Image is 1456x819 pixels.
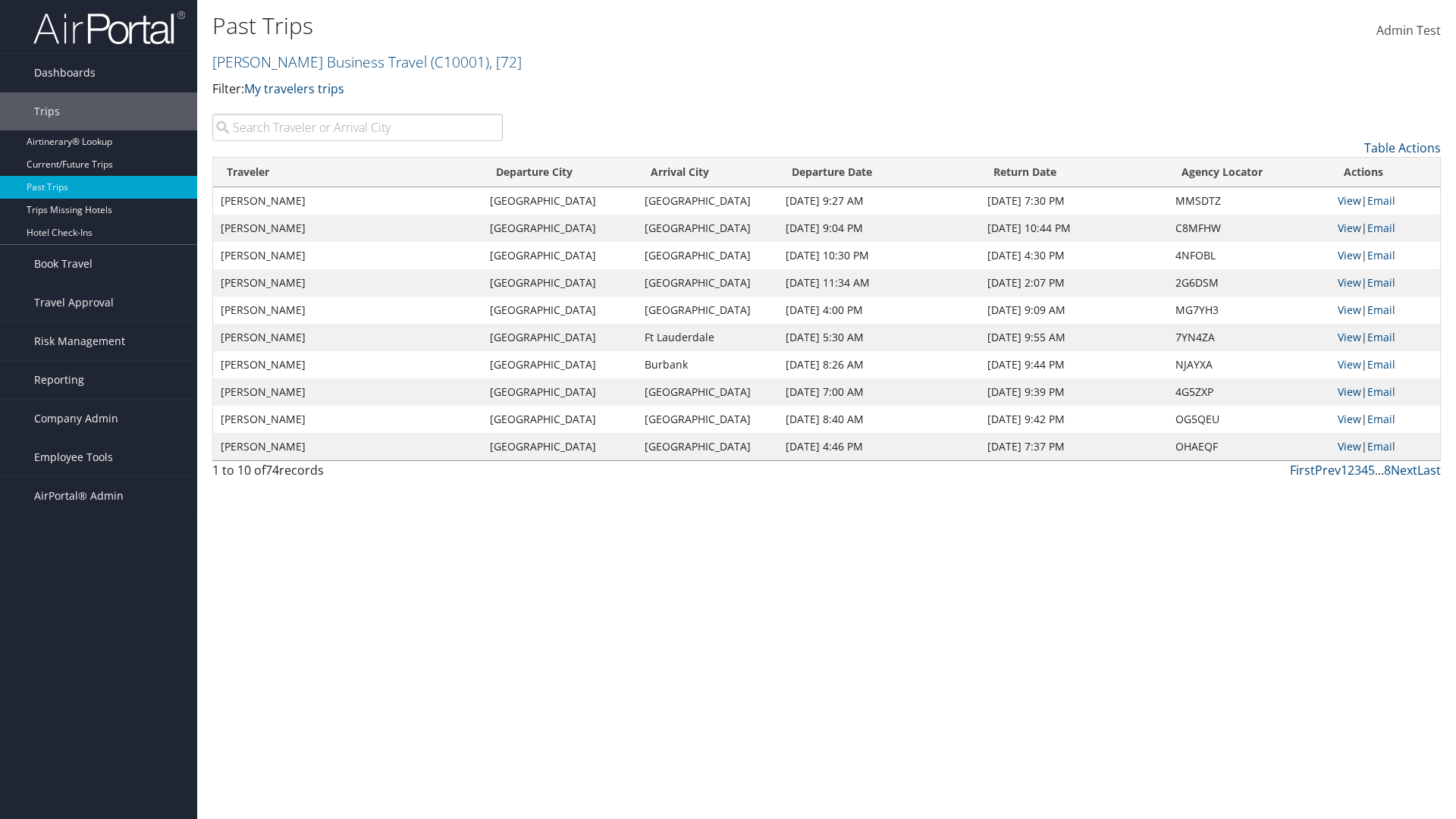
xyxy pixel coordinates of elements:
[1168,324,1330,351] td: 7YN4ZA
[1168,406,1330,433] td: OG5QEU
[1338,439,1361,453] a: View
[1367,248,1395,262] a: Email
[1354,462,1361,479] a: 3
[1168,351,1330,378] td: NJAYXA
[212,52,522,72] a: [PERSON_NAME] Business Travel
[1417,462,1441,479] a: Last
[34,93,60,130] span: Trips
[980,242,1169,269] td: [DATE] 4:30 PM
[482,406,636,433] td: [GEOGRAPHIC_DATA]
[1338,412,1361,426] a: View
[213,406,482,433] td: [PERSON_NAME]
[1367,193,1395,208] a: Email
[980,297,1169,324] td: [DATE] 9:09 AM
[482,242,636,269] td: [GEOGRAPHIC_DATA]
[778,297,980,324] td: [DATE] 4:00 PM
[482,297,636,324] td: [GEOGRAPHIC_DATA]
[980,158,1169,187] th: Return Date: activate to sort column ascending
[34,245,93,283] span: Book Travel
[1348,462,1354,479] a: 2
[482,158,636,187] th: Departure City: activate to sort column ascending
[1338,384,1361,399] a: View
[980,324,1169,351] td: [DATE] 9:55 AM
[1290,462,1315,479] a: First
[1330,158,1440,187] th: Actions
[213,187,482,215] td: [PERSON_NAME]
[213,433,482,460] td: [PERSON_NAME]
[213,269,482,297] td: [PERSON_NAME]
[778,324,980,351] td: [DATE] 5:30 AM
[1338,357,1361,372] a: View
[778,351,980,378] td: [DATE] 8:26 AM
[778,158,980,187] th: Departure Date: activate to sort column ascending
[431,52,489,72] span: ( C10001 )
[637,242,778,269] td: [GEOGRAPHIC_DATA]
[1367,439,1395,453] a: Email
[1384,462,1391,479] a: 8
[1330,242,1440,269] td: |
[213,378,482,406] td: [PERSON_NAME]
[1330,351,1440,378] td: |
[637,158,778,187] th: Arrival City: activate to sort column ascending
[213,351,482,378] td: [PERSON_NAME]
[980,406,1169,433] td: [DATE] 9:42 PM
[482,324,636,351] td: [GEOGRAPHIC_DATA]
[637,269,778,297] td: [GEOGRAPHIC_DATA]
[1367,384,1395,399] a: Email
[1375,462,1384,479] span: …
[213,215,482,242] td: [PERSON_NAME]
[213,242,482,269] td: [PERSON_NAME]
[482,433,636,460] td: [GEOGRAPHIC_DATA]
[1341,462,1348,479] a: 1
[778,433,980,460] td: [DATE] 4:46 PM
[1367,221,1395,235] a: Email
[1338,303,1361,317] a: View
[1330,269,1440,297] td: |
[980,433,1169,460] td: [DATE] 7:37 PM
[1168,433,1330,460] td: OHAEQF
[1338,275,1361,290] a: View
[34,361,84,399] span: Reporting
[1168,215,1330,242] td: C8MFHW
[1338,248,1361,262] a: View
[1376,8,1441,55] a: Admin Test
[778,378,980,406] td: [DATE] 7:00 AM
[34,400,118,438] span: Company Admin
[34,322,125,360] span: Risk Management
[637,351,778,378] td: Burbank
[778,215,980,242] td: [DATE] 9:04 PM
[489,52,522,72] span: , [ 72 ]
[1330,406,1440,433] td: |
[1367,357,1395,372] a: Email
[980,187,1169,215] td: [DATE] 7:30 PM
[1367,330,1395,344] a: Email
[1367,412,1395,426] a: Email
[212,114,503,141] input: Search Traveler or Arrival City
[778,269,980,297] td: [DATE] 11:34 AM
[34,54,96,92] span: Dashboards
[244,80,344,97] a: My travelers trips
[637,433,778,460] td: [GEOGRAPHIC_DATA]
[1315,462,1341,479] a: Prev
[1168,187,1330,215] td: MMSDTZ
[212,461,503,487] div: 1 to 10 of records
[482,215,636,242] td: [GEOGRAPHIC_DATA]
[1361,462,1368,479] a: 4
[1376,22,1441,39] span: Admin Test
[1367,303,1395,317] a: Email
[778,187,980,215] td: [DATE] 9:27 AM
[482,378,636,406] td: [GEOGRAPHIC_DATA]
[33,10,185,45] img: airportal-logo.png
[637,406,778,433] td: [GEOGRAPHIC_DATA]
[1330,433,1440,460] td: |
[980,351,1169,378] td: [DATE] 9:44 PM
[1330,215,1440,242] td: |
[1330,324,1440,351] td: |
[1168,242,1330,269] td: 4NFOBL
[1330,378,1440,406] td: |
[1330,297,1440,324] td: |
[213,158,482,187] th: Traveler: activate to sort column ascending
[637,187,778,215] td: [GEOGRAPHIC_DATA]
[1330,187,1440,215] td: |
[265,462,279,479] span: 74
